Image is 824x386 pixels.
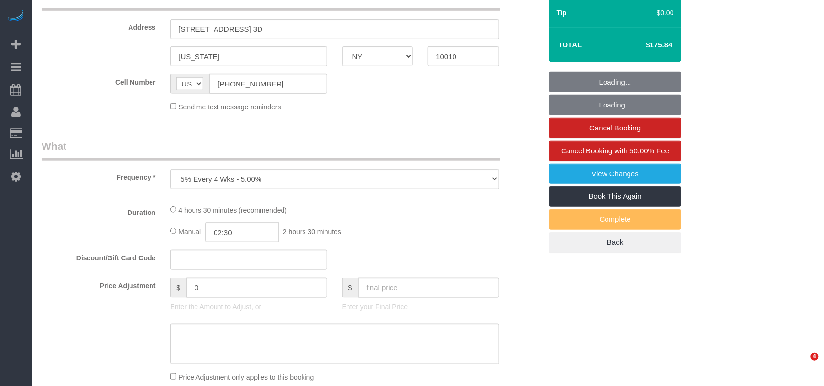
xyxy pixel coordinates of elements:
span: 4 [811,353,819,361]
span: $ [170,278,186,298]
strong: Total [558,41,582,49]
a: View Changes [549,164,681,184]
label: Price Adjustment [34,278,163,291]
span: 4 hours 30 minutes (recommended) [178,206,287,214]
a: Cancel Booking with 50.00% Fee [549,141,681,161]
a: Back [549,232,681,253]
label: Cell Number [34,74,163,87]
span: Price Adjustment only applies to this booking [178,373,314,381]
span: Cancel Booking with 50.00% Fee [562,147,670,155]
label: Discount/Gift Card Code [34,250,163,263]
img: Automaid Logo [6,10,25,23]
span: $ [342,278,358,298]
p: Enter your Final Price [342,302,499,312]
legend: What [42,139,500,161]
span: Send me text message reminders [178,103,281,111]
h4: $175.84 [617,41,672,49]
input: final price [358,278,499,298]
label: Tip [557,8,567,18]
a: Cancel Booking [549,118,681,138]
p: Enter the Amount to Adjust, or [170,302,327,312]
span: 2 hours 30 minutes [283,228,341,236]
input: City [170,46,327,66]
a: Book This Again [549,186,681,207]
input: Zip Code [428,46,499,66]
span: Manual [178,228,201,236]
label: Frequency * [34,169,163,182]
label: Duration [34,204,163,217]
iframe: Intercom live chat [791,353,814,376]
div: $0.00 [646,8,674,18]
input: Cell Number [209,74,327,94]
label: Address [34,19,163,32]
